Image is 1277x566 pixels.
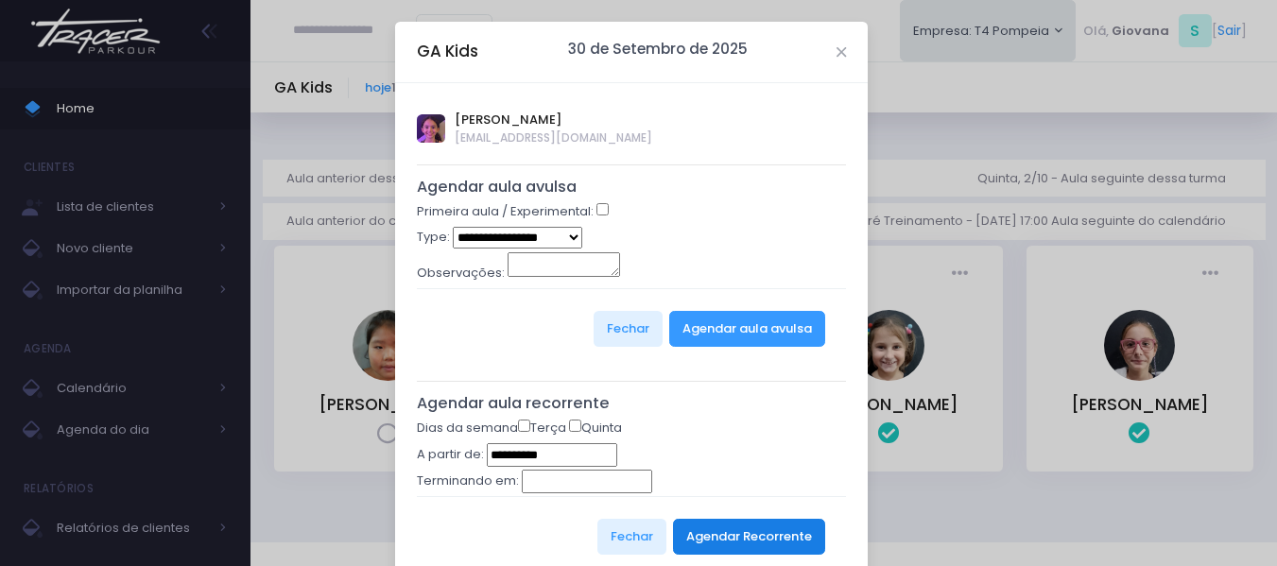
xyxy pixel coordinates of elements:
[417,202,594,221] label: Primeira aula / Experimental:
[417,445,484,464] label: A partir de:
[518,419,566,437] label: Terça
[569,419,622,437] label: Quinta
[837,47,846,57] button: Close
[568,41,748,58] h6: 30 de Setembro de 2025
[417,472,519,490] label: Terminando em:
[518,420,530,432] input: Terça
[669,311,825,347] button: Agendar aula avulsa
[569,420,581,432] input: Quinta
[594,311,663,347] button: Fechar
[417,394,847,413] h5: Agendar aula recorrente
[417,228,450,247] label: Type:
[673,519,825,555] button: Agendar Recorrente
[455,111,652,129] span: [PERSON_NAME]
[417,178,847,197] h5: Agendar aula avulsa
[417,40,478,63] h5: GA Kids
[455,129,652,146] span: [EMAIL_ADDRESS][DOMAIN_NAME]
[417,264,505,283] label: Observações:
[597,519,666,555] button: Fechar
